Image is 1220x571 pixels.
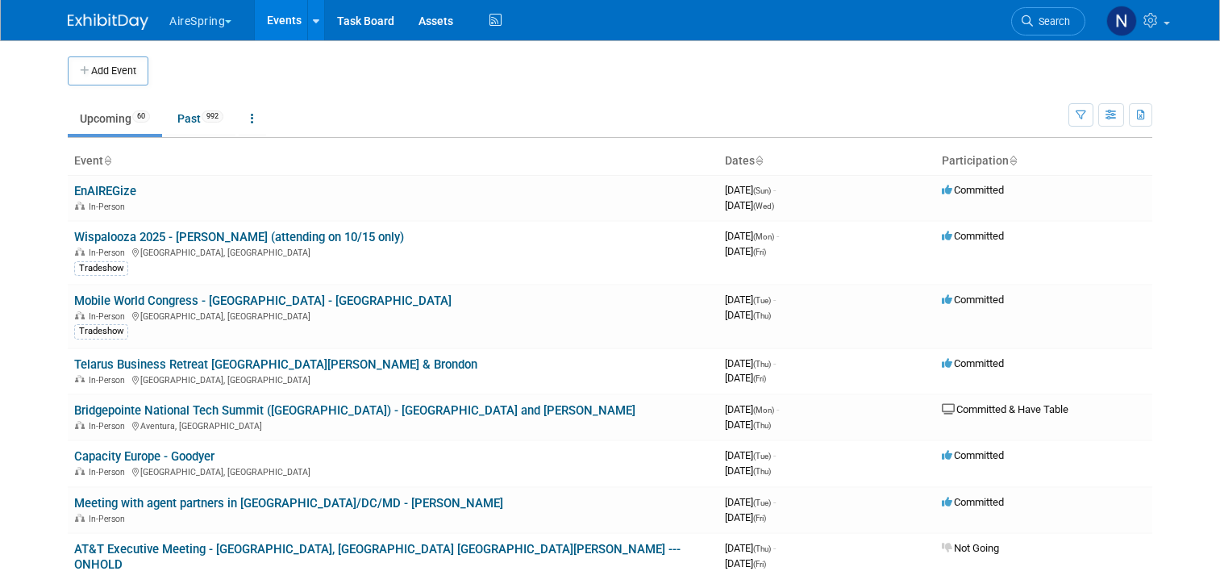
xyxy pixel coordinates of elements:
a: Upcoming60 [68,103,162,134]
a: Sort by Start Date [755,154,763,167]
span: Committed [942,496,1004,508]
span: [DATE] [725,496,776,508]
span: (Tue) [753,452,771,461]
span: - [773,449,776,461]
span: (Thu) [753,544,771,553]
span: 992 [202,110,223,123]
a: Search [1011,7,1085,35]
span: [DATE] [725,230,779,242]
span: Committed [942,357,1004,369]
span: (Thu) [753,311,771,320]
span: [DATE] [725,449,776,461]
span: Search [1033,15,1070,27]
a: Meeting with agent partners in [GEOGRAPHIC_DATA]/DC/MD - [PERSON_NAME] [74,496,503,511]
th: Dates [718,148,935,175]
img: Natalie Pyron [1106,6,1137,36]
span: (Tue) [753,296,771,305]
img: In-Person Event [75,421,85,429]
span: [DATE] [725,557,766,569]
span: Committed [942,230,1004,242]
span: [DATE] [725,511,766,523]
span: In-Person [89,421,130,431]
th: Participation [935,148,1152,175]
span: Committed [942,449,1004,461]
span: [DATE] [725,419,771,431]
span: - [773,294,776,306]
img: ExhibitDay [68,14,148,30]
div: Aventura, [GEOGRAPHIC_DATA] [74,419,712,431]
span: In-Person [89,467,130,477]
span: [DATE] [725,465,771,477]
span: [DATE] [725,372,766,384]
span: - [777,403,779,415]
div: [GEOGRAPHIC_DATA], [GEOGRAPHIC_DATA] [74,245,712,258]
span: (Fri) [753,374,766,383]
span: [DATE] [725,357,776,369]
span: [DATE] [725,309,771,321]
span: In-Person [89,202,130,212]
span: (Fri) [753,514,766,523]
span: [DATE] [725,199,774,211]
img: In-Person Event [75,248,85,256]
a: EnAIREGize [74,184,136,198]
th: Event [68,148,718,175]
div: [GEOGRAPHIC_DATA], [GEOGRAPHIC_DATA] [74,309,712,322]
span: (Thu) [753,467,771,476]
div: Tradeshow [74,324,128,339]
button: Add Event [68,56,148,85]
a: Sort by Event Name [103,154,111,167]
img: In-Person Event [75,514,85,522]
div: Tradeshow [74,261,128,276]
span: 60 [132,110,150,123]
a: Bridgepointe National Tech Summit ([GEOGRAPHIC_DATA]) - [GEOGRAPHIC_DATA] and [PERSON_NAME] [74,403,635,418]
span: Not Going [942,542,999,554]
span: In-Person [89,375,130,386]
span: (Mon) [753,232,774,241]
span: (Fri) [753,560,766,569]
div: [GEOGRAPHIC_DATA], [GEOGRAPHIC_DATA] [74,465,712,477]
span: - [773,496,776,508]
span: In-Person [89,248,130,258]
div: [GEOGRAPHIC_DATA], [GEOGRAPHIC_DATA] [74,373,712,386]
span: (Fri) [753,248,766,256]
span: [DATE] [725,294,776,306]
a: Capacity Europe - Goodyer [74,449,214,464]
span: - [773,542,776,554]
a: Mobile World Congress - [GEOGRAPHIC_DATA] - [GEOGRAPHIC_DATA] [74,294,452,308]
span: [DATE] [725,245,766,257]
img: In-Person Event [75,375,85,383]
span: Committed [942,294,1004,306]
span: In-Person [89,311,130,322]
span: [DATE] [725,542,776,554]
span: [DATE] [725,184,776,196]
span: (Thu) [753,421,771,430]
span: - [773,184,776,196]
a: Past992 [165,103,235,134]
span: (Thu) [753,360,771,369]
span: [DATE] [725,403,779,415]
a: Telarus Business Retreat [GEOGRAPHIC_DATA][PERSON_NAME] & Brondon [74,357,477,372]
span: (Sun) [753,186,771,195]
span: In-Person [89,514,130,524]
a: Wispalooza 2025 - [PERSON_NAME] (attending on 10/15 only) [74,230,404,244]
img: In-Person Event [75,467,85,475]
img: In-Person Event [75,202,85,210]
span: - [777,230,779,242]
span: Committed [942,184,1004,196]
span: (Mon) [753,406,774,415]
span: Committed & Have Table [942,403,1068,415]
img: In-Person Event [75,311,85,319]
span: (Wed) [753,202,774,210]
span: - [773,357,776,369]
a: Sort by Participation Type [1009,154,1017,167]
span: (Tue) [753,498,771,507]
